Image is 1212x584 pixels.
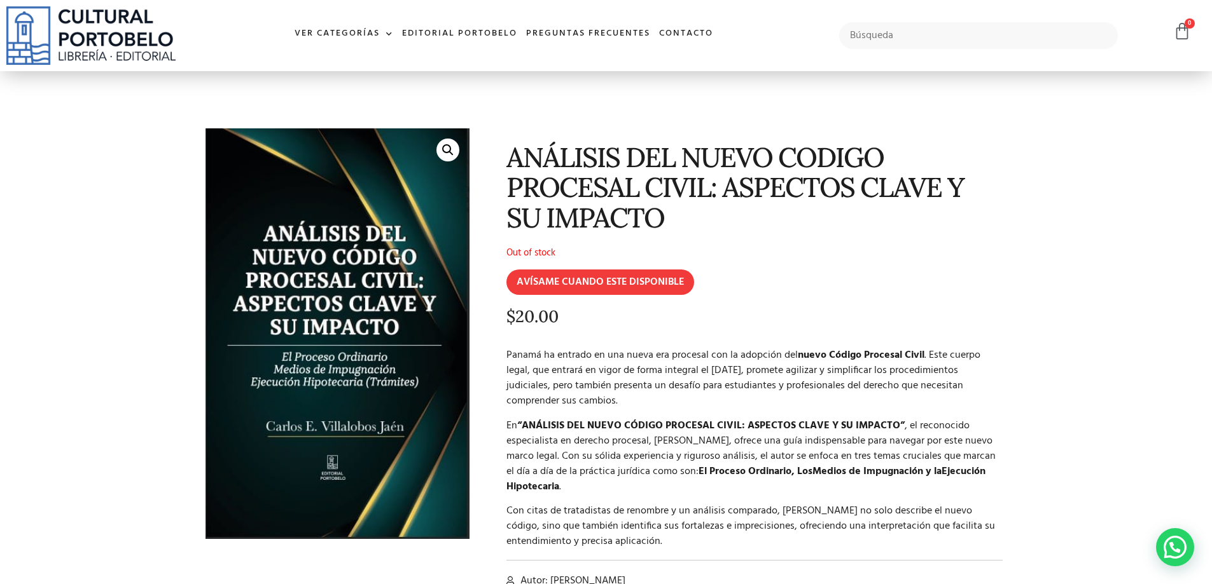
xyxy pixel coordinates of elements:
p: Con citas de tratadistas de renombre y un análisis comparado, [PERSON_NAME] no solo describe el n... [506,503,1003,549]
strong: El Proceso Ordinario, Los [699,463,812,480]
div: WhatsApp contact [1156,528,1194,566]
input: Búsqueda [839,22,1118,49]
img: Captura de pantalla 2025-09-02 115825 [205,128,470,539]
a: Ver Categorías [290,20,398,48]
p: En , el reconocido especialista en derecho procesal, [PERSON_NAME], ofrece una guía indispensable... [506,418,1003,494]
input: AVÍSAME CUANDO ESTE DISPONIBLE [506,269,694,295]
strong: nuevo Código Procesal Civil [798,347,924,363]
a: Editorial Portobelo [398,20,522,48]
strong: Ejecución Hipotecaria [506,463,986,495]
a: 0 [1173,22,1191,41]
span: 0 [1185,18,1195,29]
h1: ANÁLISIS DEL NUEVO CODIGO PROCESAL CIVIL: ASPECTOS CLAVE Y SU IMPACTO [506,142,1003,233]
p: Panamá ha entrado en una nueva era procesal con la adopción del . Este cuerpo legal, que entrará ... [506,348,1003,409]
p: Out of stock [506,245,1003,261]
strong: “ANÁLISIS DEL NUEVO CÓDIGO PROCESAL CIVIL: ASPECTOS CLAVE Y SU IMPACTO” [517,418,905,434]
a: Preguntas frecuentes [522,20,655,48]
bdi: 20.00 [506,306,559,327]
a: 🔍 [436,139,459,161]
strong: Medios de Impugnación y la [812,463,942,480]
span: $ [506,306,515,327]
a: Contacto [655,20,718,48]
